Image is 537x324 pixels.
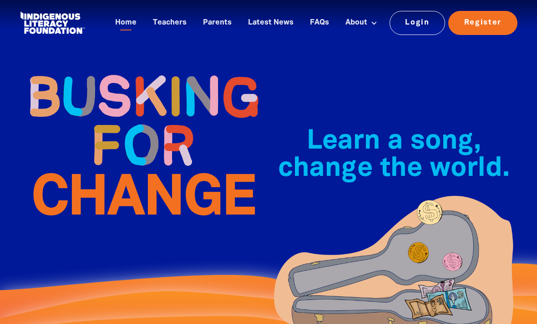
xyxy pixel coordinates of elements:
[448,11,517,35] a: Register
[243,15,299,30] a: Latest News
[278,129,510,181] span: Learn a song, change the world.
[198,15,237,30] a: Parents
[340,15,383,30] a: About
[304,15,334,30] a: FAQs
[390,11,446,35] a: Login
[147,15,192,30] a: Teachers
[110,15,142,30] a: Home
